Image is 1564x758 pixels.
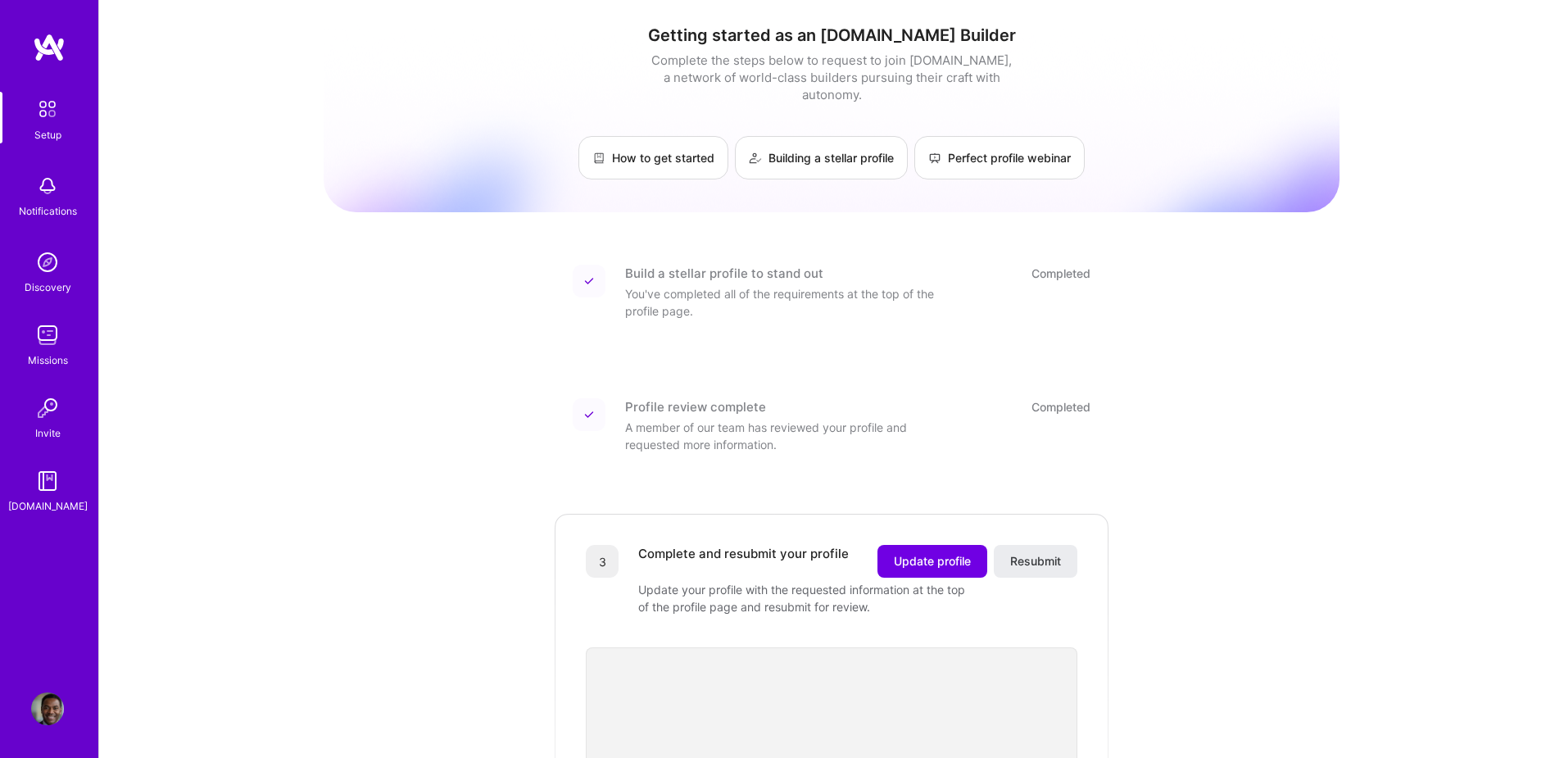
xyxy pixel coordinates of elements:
div: Missions [28,352,68,369]
div: Notifications [19,202,77,220]
div: Setup [34,126,61,143]
img: How to get started [592,152,605,165]
img: User Avatar [31,692,64,725]
img: Completed [584,276,594,286]
a: Perfect profile webinar [914,136,1085,179]
div: Build a stellar profile to stand out [625,265,823,282]
span: Resubmit [1010,553,1061,570]
div: [DOMAIN_NAME] [8,497,88,515]
div: Completed [1031,265,1090,282]
div: A member of our team has reviewed your profile and requested more information. [625,419,953,453]
a: User Avatar [27,692,68,725]
a: Building a stellar profile [735,136,908,179]
img: teamwork [31,319,64,352]
img: Building a stellar profile [749,152,762,165]
button: Update profile [877,545,987,578]
div: Update your profile with the requested information at the top of the profile page and resubmit fo... [638,581,966,615]
img: discovery [31,246,64,279]
span: Update profile [894,553,971,570]
img: bell [31,170,64,202]
div: 3 [586,545,619,578]
img: Perfect profile webinar [928,152,941,165]
div: Complete the steps below to request to join [DOMAIN_NAME], a network of world-class builders purs... [647,52,1016,103]
img: Completed [584,410,594,420]
div: You've completed all of the requirements at the top of the profile page. [625,285,953,320]
div: Invite [35,424,61,442]
img: setup [30,92,65,126]
img: guide book [31,465,64,497]
div: Completed [1031,398,1090,415]
button: Resubmit [994,545,1077,578]
div: Profile review complete [625,398,766,415]
a: How to get started [578,136,728,179]
h1: Getting started as an [DOMAIN_NAME] Builder [324,25,1340,45]
img: Invite [31,392,64,424]
div: Discovery [25,279,71,296]
img: logo [33,33,66,62]
div: Complete and resubmit your profile [638,545,849,578]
